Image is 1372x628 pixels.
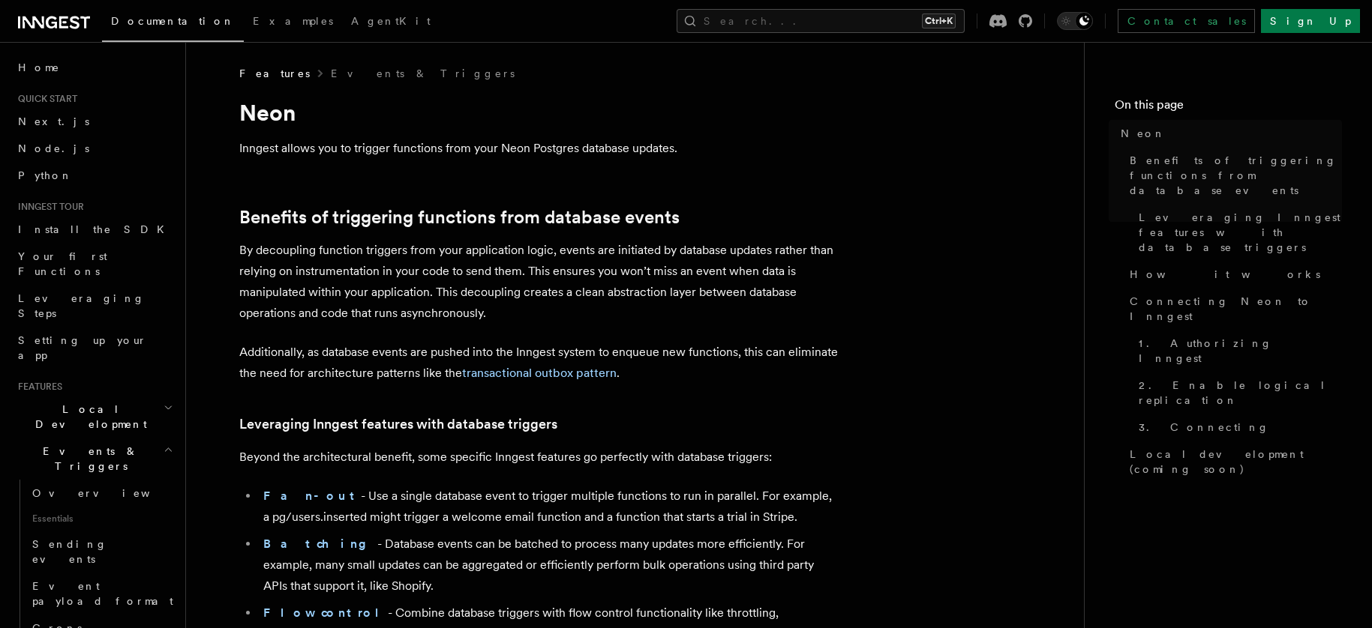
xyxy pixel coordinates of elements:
[239,207,680,228] a: Benefits of triggering functions from database events
[18,169,73,181] span: Python
[1261,9,1360,33] a: Sign Up
[1139,378,1342,408] span: 2. Enable logical replication
[1124,288,1342,330] a: Connecting Neon to Inngest
[239,99,839,126] h1: Neon
[26,573,176,615] a: Event payload format
[18,115,89,127] span: Next.js
[239,138,839,159] p: Inngest allows you to trigger functions from your Neon Postgres database updates.
[12,396,176,438] button: Local Development
[677,9,965,33] button: Search...Ctrl+K
[253,15,333,27] span: Examples
[1133,372,1342,414] a: 2. Enable logical replication
[32,580,173,607] span: Event payload format
[259,486,839,528] li: - Use a single database event to trigger multiple functions to run in parallel. For example, a pg...
[1115,96,1342,120] h4: On this page
[12,162,176,189] a: Python
[12,54,176,81] a: Home
[18,250,107,277] span: Your first Functions
[1139,420,1269,435] span: 3. Connecting
[351,15,431,27] span: AgentKit
[244,4,342,40] a: Examples
[12,108,176,135] a: Next.js
[26,480,176,507] a: Overview
[1133,204,1342,261] a: Leveraging Inngest features with database triggers
[12,438,176,480] button: Events & Triggers
[263,606,388,620] a: Flow control
[26,507,176,531] span: Essentials
[12,444,164,474] span: Events & Triggers
[1130,153,1342,198] span: Benefits of triggering functions from database events
[1057,12,1093,30] button: Toggle dark mode
[239,342,839,384] p: Additionally, as database events are pushed into the Inngest system to enqueue new functions, thi...
[32,487,187,499] span: Overview
[12,402,164,432] span: Local Development
[342,4,440,40] a: AgentKit
[12,216,176,243] a: Install the SDK
[922,13,956,28] kbd: Ctrl+K
[259,534,839,597] li: - Database events can be batched to process many updates more efficiently. For example, many smal...
[331,66,515,81] a: Events & Triggers
[12,327,176,369] a: Setting up your app
[239,414,557,435] a: Leveraging Inngest features with database triggers
[1115,120,1342,147] a: Neon
[12,201,84,213] span: Inngest tour
[1130,267,1320,282] span: How it works
[1139,210,1342,255] span: Leveraging Inngest features with database triggers
[12,135,176,162] a: Node.js
[102,4,244,42] a: Documentation
[12,93,77,105] span: Quick start
[12,381,62,393] span: Features
[12,243,176,285] a: Your first Functions
[1124,261,1342,288] a: How it works
[111,15,235,27] span: Documentation
[18,292,145,319] span: Leveraging Steps
[1121,126,1166,141] span: Neon
[239,447,839,468] p: Beyond the architectural benefit, some specific Inngest features go perfectly with database trigg...
[12,285,176,327] a: Leveraging Steps
[18,334,147,361] span: Setting up your app
[1133,414,1342,441] a: 3. Connecting
[1118,9,1255,33] a: Contact sales
[1139,336,1342,366] span: 1. Authorizing Inngest
[239,240,839,324] p: By decoupling function triggers from your application logic, events are initiated by database upd...
[26,531,176,573] a: Sending events
[239,66,310,81] span: Features
[1133,330,1342,372] a: 1. Authorizing Inngest
[1124,147,1342,204] a: Benefits of triggering functions from database events
[18,60,60,75] span: Home
[18,223,173,235] span: Install the SDK
[18,142,89,154] span: Node.js
[1130,447,1342,477] span: Local development (coming soon)
[32,538,107,565] span: Sending events
[1124,441,1342,483] a: Local development (coming soon)
[263,489,361,503] a: Fan-out
[263,537,377,551] a: Batching
[1130,294,1342,324] span: Connecting Neon to Inngest
[462,366,617,380] a: transactional outbox pattern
